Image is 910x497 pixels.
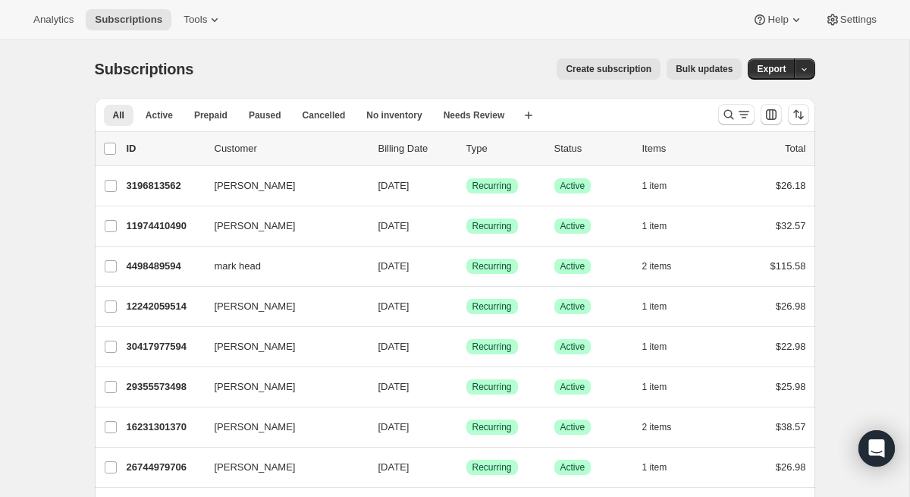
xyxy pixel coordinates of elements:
div: 3196813562[PERSON_NAME][DATE]SuccessRecurringSuccessActive1 item$26.18 [127,175,806,197]
button: Settings [816,9,886,30]
span: Subscriptions [95,14,162,26]
button: Bulk updates [667,58,742,80]
p: Total [785,141,805,156]
p: 30417977594 [127,339,202,354]
span: [DATE] [378,421,409,433]
button: Subscriptions [86,9,171,30]
span: 2 items [642,260,672,272]
div: 26744979706[PERSON_NAME][DATE]SuccessRecurringSuccessActive1 item$26.98 [127,457,806,478]
span: [DATE] [378,461,409,473]
span: [PERSON_NAME] [215,299,296,314]
span: 1 item [642,300,667,313]
span: Active [560,381,585,393]
button: Help [743,9,812,30]
div: 12242059514[PERSON_NAME][DATE]SuccessRecurringSuccessActive1 item$26.98 [127,296,806,317]
button: 2 items [642,256,689,277]
span: Active [146,109,173,121]
div: Type [466,141,542,156]
button: 1 item [642,296,684,317]
button: [PERSON_NAME] [206,214,357,238]
span: Needs Review [444,109,505,121]
p: 16231301370 [127,420,202,435]
button: Export [748,58,795,80]
span: Bulk updates [676,63,733,75]
span: Recurring [472,260,512,272]
p: 12242059514 [127,299,202,314]
span: Active [560,421,585,433]
span: Active [560,461,585,473]
span: Recurring [472,300,512,313]
p: 4498489594 [127,259,202,274]
span: 1 item [642,180,667,192]
span: [DATE] [378,381,409,392]
div: Items [642,141,718,156]
button: [PERSON_NAME] [206,415,357,439]
span: Cancelled [303,109,346,121]
span: $25.98 [776,381,806,392]
span: [PERSON_NAME] [215,178,296,193]
span: mark head [215,259,261,274]
span: Active [560,341,585,353]
span: [PERSON_NAME] [215,460,296,475]
div: 30417977594[PERSON_NAME][DATE]SuccessRecurringSuccessActive1 item$22.98 [127,336,806,357]
span: Recurring [472,461,512,473]
button: 1 item [642,376,684,398]
p: 3196813562 [127,178,202,193]
div: 4498489594mark head[DATE]SuccessRecurringSuccessActive2 items$115.58 [127,256,806,277]
span: $26.98 [776,300,806,312]
span: Export [757,63,786,75]
button: Create new view [516,105,541,126]
span: Recurring [472,421,512,433]
span: 2 items [642,421,672,433]
p: ID [127,141,202,156]
button: 2 items [642,417,689,438]
div: 16231301370[PERSON_NAME][DATE]SuccessRecurringSuccessActive2 items$38.57 [127,417,806,438]
span: 1 item [642,220,667,232]
div: 29355573498[PERSON_NAME][DATE]SuccessRecurringSuccessActive1 item$25.98 [127,376,806,398]
button: Sort the results [788,104,809,125]
div: 11974410490[PERSON_NAME][DATE]SuccessRecurringSuccessActive1 item$32.57 [127,215,806,237]
span: [PERSON_NAME] [215,219,296,234]
button: mark head [206,254,357,278]
p: 11974410490 [127,219,202,234]
span: 1 item [642,381,667,393]
button: 1 item [642,336,684,357]
p: 26744979706 [127,460,202,475]
span: Recurring [472,180,512,192]
span: [PERSON_NAME] [215,339,296,354]
span: Tools [184,14,207,26]
span: 1 item [642,461,667,473]
span: $26.98 [776,461,806,473]
span: [PERSON_NAME] [215,379,296,395]
span: Create subscription [566,63,651,75]
span: Active [560,180,585,192]
p: Billing Date [378,141,454,156]
button: 1 item [642,457,684,478]
p: Customer [215,141,366,156]
span: All [113,109,124,121]
button: Search and filter results [718,104,755,125]
span: Active [560,260,585,272]
span: $26.18 [776,180,806,191]
span: Active [560,300,585,313]
button: [PERSON_NAME] [206,375,357,399]
p: 29355573498 [127,379,202,395]
span: 1 item [642,341,667,353]
button: [PERSON_NAME] [206,174,357,198]
span: No inventory [366,109,422,121]
span: $32.57 [776,220,806,231]
span: Paused [249,109,281,121]
span: Prepaid [194,109,227,121]
button: Customize table column order and visibility [761,104,782,125]
span: $115.58 [770,260,806,272]
span: [DATE] [378,220,409,231]
span: Recurring [472,220,512,232]
button: 1 item [642,215,684,237]
span: Recurring [472,341,512,353]
span: [DATE] [378,300,409,312]
span: [DATE] [378,180,409,191]
button: Create subscription [557,58,661,80]
p: Status [554,141,630,156]
span: Active [560,220,585,232]
button: Tools [174,9,231,30]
